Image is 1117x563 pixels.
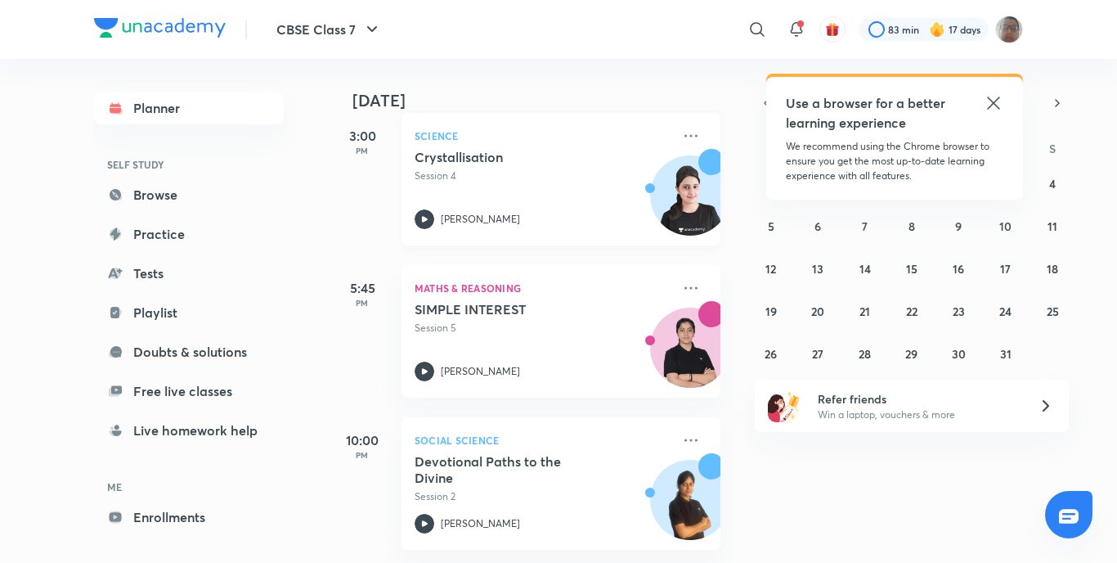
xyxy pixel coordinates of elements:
img: Avatar [651,164,729,243]
button: October 21, 2025 [852,298,878,324]
button: October 29, 2025 [899,340,925,367]
img: Avatar [651,317,729,395]
p: Social Science [415,430,671,450]
p: Session 5 [415,321,671,336]
abbr: October 24, 2025 [999,304,1012,319]
button: October 18, 2025 [1039,255,1065,281]
h6: Refer friends [818,390,1019,408]
abbr: October 26, 2025 [765,346,777,362]
h6: ME [94,473,284,501]
button: October 5, 2025 [758,213,784,239]
abbr: October 27, 2025 [812,346,823,362]
button: October 30, 2025 [945,340,971,367]
abbr: October 16, 2025 [953,261,964,277]
abbr: October 5, 2025 [768,218,774,234]
img: streak [929,21,945,38]
abbr: October 10, 2025 [999,218,1012,234]
button: October 8, 2025 [899,213,925,239]
button: October 10, 2025 [993,213,1019,239]
abbr: October 30, 2025 [952,346,966,362]
p: [PERSON_NAME] [441,364,520,379]
button: October 16, 2025 [945,255,971,281]
abbr: October 28, 2025 [859,346,871,362]
button: October 11, 2025 [1039,213,1065,239]
abbr: October 13, 2025 [812,261,823,277]
button: October 4, 2025 [1039,170,1065,196]
a: Planner [94,92,284,124]
button: CBSE Class 7 [267,13,392,46]
a: Practice [94,218,284,250]
abbr: October 31, 2025 [1000,346,1012,362]
p: [PERSON_NAME] [441,212,520,227]
abbr: October 14, 2025 [859,261,871,277]
abbr: October 22, 2025 [906,304,917,319]
button: October 25, 2025 [1039,298,1065,324]
p: Win a laptop, vouchers & more [818,408,1019,422]
p: Science [415,126,671,146]
p: PM [330,298,395,308]
p: Session 4 [415,169,671,183]
a: Live homework help [94,414,284,447]
button: October 6, 2025 [805,213,831,239]
a: Doubts & solutions [94,336,284,368]
h5: SIMPLE INTEREST [415,301,618,318]
abbr: October 9, 2025 [955,218,962,234]
h5: Devotional Paths to the Divine [415,453,618,486]
button: October 27, 2025 [805,340,831,367]
button: October 7, 2025 [852,213,878,239]
p: Maths & Reasoning [415,278,671,298]
button: avatar [819,16,846,43]
p: Session 2 [415,489,671,504]
img: Company Logo [94,18,226,38]
a: Enrollments [94,501,284,534]
img: Vinayak Mishra [995,16,1023,43]
p: [PERSON_NAME] [441,516,520,531]
button: October 15, 2025 [899,255,925,281]
p: We recommend using the Chrome browser to ensure you get the most up-to-date learning experience w... [786,139,1003,183]
button: October 17, 2025 [993,255,1019,281]
button: October 24, 2025 [993,298,1019,324]
a: Tests [94,257,284,290]
a: Playlist [94,296,284,329]
abbr: October 23, 2025 [953,304,965,319]
abbr: October 8, 2025 [908,218,915,234]
img: referral [768,390,801,422]
abbr: October 18, 2025 [1047,261,1058,277]
button: October 19, 2025 [758,298,784,324]
abbr: October 29, 2025 [905,346,917,362]
abbr: October 4, 2025 [1049,176,1056,191]
p: PM [330,450,395,460]
abbr: October 25, 2025 [1047,304,1059,319]
p: PM [330,146,395,155]
a: Free live classes [94,375,284,408]
h5: 5:45 [330,278,395,298]
abbr: Saturday [1049,141,1056,156]
abbr: October 15, 2025 [906,261,917,277]
abbr: October 21, 2025 [859,304,870,319]
a: Company Logo [94,18,226,42]
h5: Crystallisation [415,149,618,165]
h5: Use a browser for a better learning experience [786,93,949,133]
button: October 13, 2025 [805,255,831,281]
h5: 3:00 [330,126,395,146]
h5: 10:00 [330,430,395,450]
button: October 28, 2025 [852,340,878,367]
button: October 9, 2025 [945,213,971,239]
h6: SELF STUDY [94,151,284,178]
abbr: October 20, 2025 [811,304,824,319]
button: October 23, 2025 [945,298,971,324]
img: Avatar [651,469,729,547]
button: October 22, 2025 [899,298,925,324]
button: October 31, 2025 [993,340,1019,367]
button: October 12, 2025 [758,255,784,281]
abbr: October 17, 2025 [1000,261,1011,277]
a: Browse [94,178,284,211]
button: October 14, 2025 [852,255,878,281]
abbr: October 6, 2025 [814,218,821,234]
abbr: October 7, 2025 [862,218,868,234]
h4: [DATE] [352,91,737,110]
abbr: October 19, 2025 [765,304,777,319]
button: October 20, 2025 [805,298,831,324]
button: October 26, 2025 [758,340,784,367]
abbr: October 11, 2025 [1047,218,1057,234]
